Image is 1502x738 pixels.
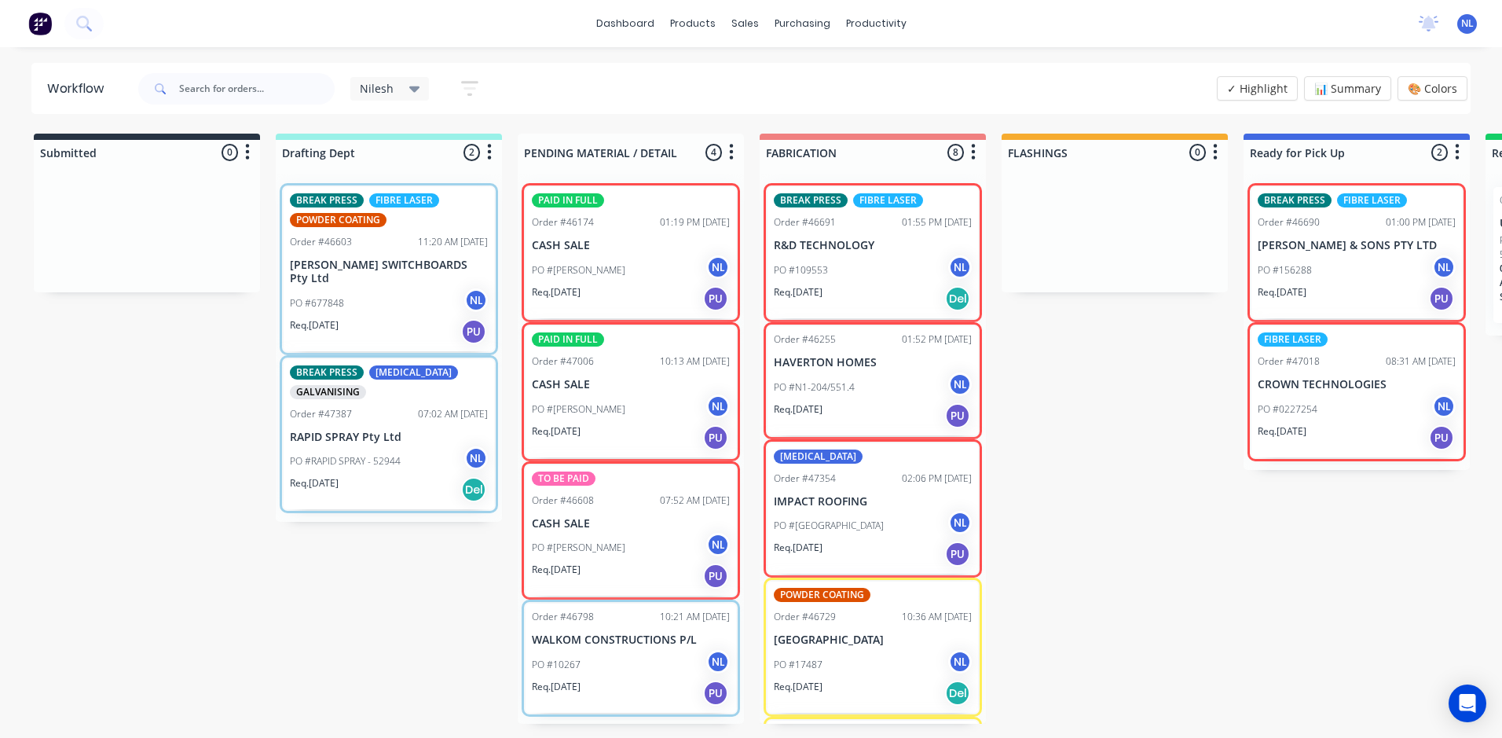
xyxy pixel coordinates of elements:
[662,12,724,35] div: products
[526,604,736,713] div: Order #4679810:21 AM [DATE]WALKOM CONSTRUCTIONS P/LPO #10267NLReq.[DATE]PU
[290,431,488,444] p: RAPID SPRAY Pty Ltd
[1258,239,1456,252] p: [PERSON_NAME] & SONS PTY LTD
[290,259,488,285] p: [PERSON_NAME] SWITCHBOARDS Pty Ltd
[767,12,838,35] div: purchasing
[464,446,488,470] div: NL
[532,402,625,417] p: PO #[PERSON_NAME]
[767,443,978,575] div: [MEDICAL_DATA]Order #4735402:06 PM [DATE]IMPACT ROOFINGPO #[GEOGRAPHIC_DATA]NLReq.[DATE]PU
[774,495,972,509] p: IMPACT ROOFING
[724,12,767,35] div: sales
[703,681,728,706] div: PU
[1251,187,1462,318] div: BREAK PRESSFIBRE LASEROrder #4669001:00 PM [DATE][PERSON_NAME] & SONS PTY LTDPO #156288NLReq.[DAT...
[290,385,366,399] div: GALVANISING
[1258,354,1320,369] div: Order #47018
[532,263,625,277] p: PO #[PERSON_NAME]
[461,477,486,502] div: Del
[660,354,730,369] div: 10:13 AM [DATE]
[290,365,364,380] div: BREAK PRESS
[945,403,970,428] div: PU
[660,215,730,229] div: 01:19 PM [DATE]
[767,187,978,318] div: BREAK PRESSFIBRE LASEROrder #4669101:55 PM [DATE]R&D TECHNOLOGYPO #109553NLReq.[DATE]Del
[290,407,352,421] div: Order #47387
[853,193,923,207] div: FIBRE LASER
[1449,685,1486,722] div: Open Intercom Messenger
[774,658,822,672] p: PO #17487
[774,215,836,229] div: Order #46691
[774,263,828,277] p: PO #109553
[1432,255,1456,279] div: NL
[290,476,339,490] p: Req. [DATE]
[948,373,972,396] div: NL
[774,588,870,602] div: POWDER COATING
[532,193,604,207] div: PAID IN FULL
[418,235,488,249] div: 11:20 AM [DATE]
[660,610,730,624] div: 10:21 AM [DATE]
[1461,17,1474,31] span: NL
[418,407,488,421] div: 07:02 AM [DATE]
[660,494,730,508] div: 07:52 AM [DATE]
[290,318,339,332] p: Req. [DATE]
[532,354,594,369] div: Order #47006
[532,424,581,439] p: Req. [DATE]
[1258,332,1328,347] div: FIBRE LASER
[703,564,728,589] div: PU
[284,187,494,351] div: BREAK PRESSFIBRE LASERPOWDER COATINGOrder #4660311:20 AM [DATE][PERSON_NAME] SWITCHBOARDS Pty Ltd...
[532,285,581,299] p: Req. [DATE]
[703,286,728,311] div: PU
[703,425,728,450] div: PU
[1258,215,1320,229] div: Order #46690
[1251,326,1462,457] div: FIBRE LASEROrder #4701808:31 AM [DATE]CROWN TECHNOLOGIESPO #0227254NLReq.[DATE]PU
[1217,76,1298,101] button: ✓ Highlight
[774,402,822,417] p: Req. [DATE]
[526,187,736,318] div: PAID IN FULLOrder #4617401:19 PM [DATE]CASH SALEPO #[PERSON_NAME]NLReq.[DATE]PU
[290,454,401,468] p: PO #RAPID SPRAY - 52944
[290,235,352,249] div: Order #46603
[290,213,386,227] div: POWDER COATING
[284,359,494,510] div: BREAK PRESS[MEDICAL_DATA]GALVANISINGOrder #4738707:02 AM [DATE]RAPID SPRAY Pty LtdPO #RAPID SPRAY...
[526,326,736,457] div: PAID IN FULLOrder #4700610:13 AM [DATE]CASH SALEPO #[PERSON_NAME]NLReq.[DATE]PU
[290,296,344,310] p: PO #677848
[774,450,863,464] div: [MEDICAL_DATA]
[1258,424,1306,439] p: Req. [DATE]
[706,533,730,556] div: NL
[47,79,112,98] div: Workflow
[1258,378,1456,391] p: CROWN TECHNOLOGIES
[774,633,972,647] p: [GEOGRAPHIC_DATA]
[1258,263,1312,277] p: PO #156288
[1304,76,1391,101] button: 📊 Summary
[1429,425,1454,450] div: PU
[767,326,978,435] div: Order #4625501:52 PM [DATE]HAVERTON HOMESPO #N1-204/551.4NLReq.[DATE]PU
[1337,193,1407,207] div: FIBRE LASER
[706,395,730,418] div: NL
[902,472,972,486] div: 02:06 PM [DATE]
[461,319,486,344] div: PU
[774,519,884,533] p: PO #[GEOGRAPHIC_DATA]
[838,12,914,35] div: productivity
[774,380,855,395] p: PO #N1-204/551.4
[774,332,836,347] div: Order #46255
[369,193,439,207] div: FIBRE LASER
[588,12,662,35] a: dashboard
[706,255,730,279] div: NL
[1386,215,1456,229] div: 01:00 PM [DATE]
[774,541,822,555] p: Req. [DATE]
[945,681,970,706] div: Del
[774,239,972,252] p: R&D TECHNOLOGY
[532,563,581,577] p: Req. [DATE]
[948,255,972,279] div: NL
[948,650,972,674] div: NL
[1398,76,1467,101] button: 🎨 Colors
[945,542,970,567] div: PU
[464,288,488,312] div: NL
[532,494,594,508] div: Order #46608
[1258,193,1332,207] div: BREAK PRESS
[532,378,730,391] p: CASH SALE
[1258,285,1306,299] p: Req. [DATE]
[532,610,594,624] div: Order #46798
[774,285,822,299] p: Req. [DATE]
[360,80,394,97] span: Nilesh
[902,215,972,229] div: 01:55 PM [DATE]
[290,193,364,207] div: BREAK PRESS
[532,633,730,647] p: WALKOM CONSTRUCTIONS P/L
[902,610,972,624] div: 10:36 AM [DATE]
